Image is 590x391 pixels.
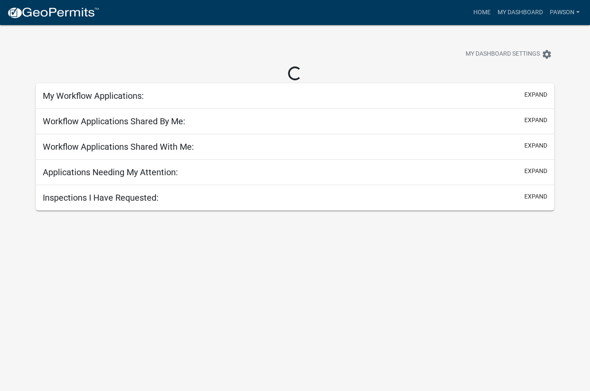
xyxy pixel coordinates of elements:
a: Pawson [546,4,583,21]
h5: Inspections I Have Requested: [43,192,159,203]
h5: Workflow Applications Shared With Me: [43,142,194,152]
a: My Dashboard [494,4,546,21]
span: My Dashboard Settings [466,49,540,60]
button: expand [524,192,547,201]
h5: Applications Needing My Attention: [43,167,178,177]
button: expand [524,141,547,150]
button: expand [524,116,547,125]
i: settings [542,49,552,60]
button: My Dashboard Settingssettings [459,46,559,63]
button: expand [524,90,547,99]
button: expand [524,167,547,176]
h5: Workflow Applications Shared By Me: [43,116,185,126]
h5: My Workflow Applications: [43,91,144,101]
a: Home [470,4,494,21]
